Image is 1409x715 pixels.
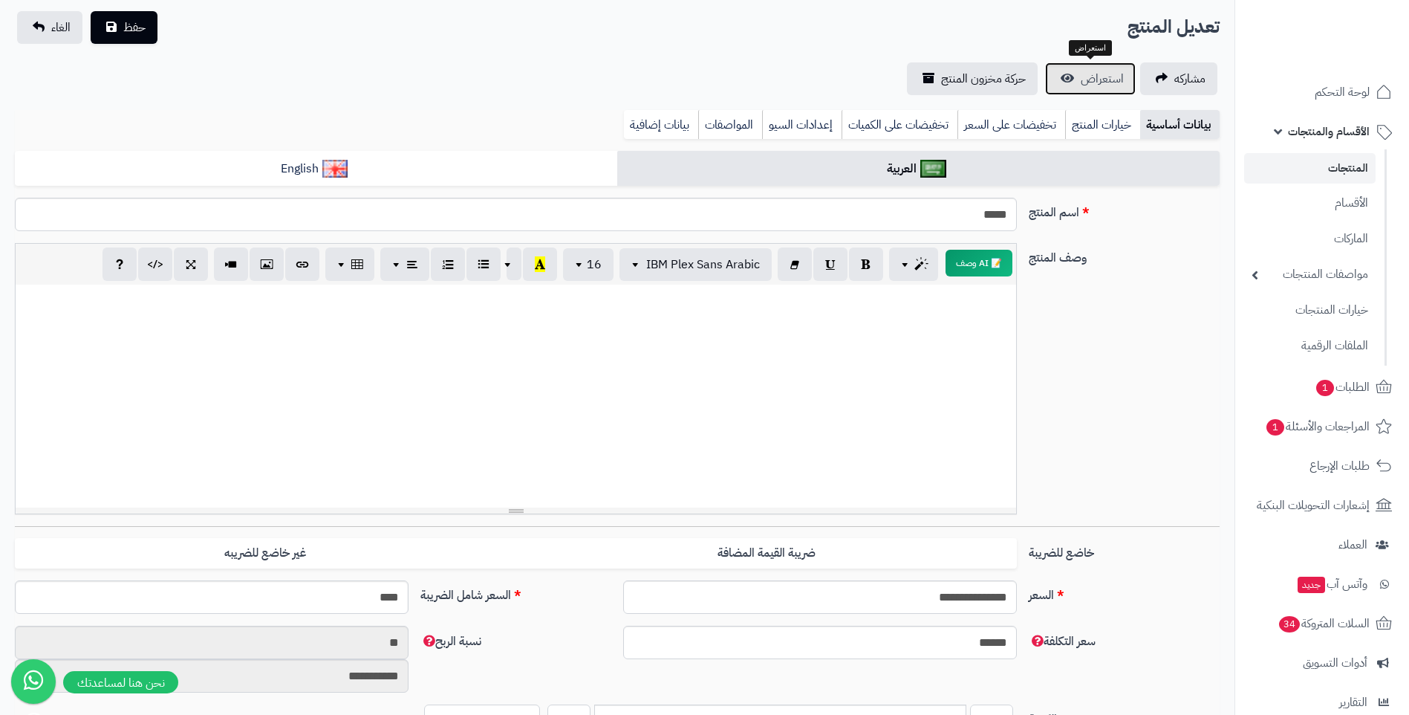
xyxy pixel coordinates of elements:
[1140,62,1217,95] a: مشاركه
[15,151,617,187] a: English
[1140,110,1220,140] a: بيانات أساسية
[123,19,146,36] span: حفظ
[1244,153,1376,184] a: المنتجات
[1338,534,1367,555] span: العملاء
[1244,409,1400,444] a: المراجعات والأسئلة1
[420,632,481,650] span: نسبة الربح
[920,160,946,178] img: العربية
[1045,62,1136,95] a: استعراض
[1029,632,1096,650] span: سعر التكلفة
[1308,11,1395,42] img: logo-2.png
[1023,580,1226,604] label: السعر
[15,538,515,569] label: غير خاضع للضريبه
[941,70,1026,88] span: حركة مخزون المنتج
[1298,577,1325,593] span: جديد
[1244,187,1376,219] a: الأقسام
[1081,70,1124,88] span: استعراض
[957,110,1065,140] a: تخفيضات على السعر
[1244,645,1400,681] a: أدوات التسويق
[762,110,842,140] a: إعدادات السيو
[1244,223,1376,255] a: الماركات
[619,248,772,281] button: IBM Plex Sans Arabic
[516,538,1017,569] label: ضريبة القيمة المضافة
[563,248,614,281] button: 16
[322,160,348,178] img: English
[1244,448,1400,484] a: طلبات الإرجاع
[1127,12,1220,42] h2: تعديل المنتج
[1303,653,1367,673] span: أدوات التسويق
[1065,110,1140,140] a: خيارات المنتج
[17,11,82,44] a: الغاء
[946,250,1012,276] button: 📝 AI وصف
[907,62,1038,95] a: حركة مخزون المنتج
[698,110,762,140] a: المواصفات
[1339,692,1367,713] span: التقارير
[1279,616,1300,632] span: 34
[414,580,617,604] label: السعر شامل الضريبة
[646,256,760,274] span: IBM Plex Sans Arabic
[1174,70,1205,88] span: مشاركه
[1315,82,1370,103] span: لوحة التحكم
[1296,574,1367,595] span: وآتس آب
[1257,495,1370,516] span: إشعارات التحويلات البنكية
[842,110,957,140] a: تخفيضات على الكميات
[1315,377,1370,398] span: الطلبات
[1288,121,1370,142] span: الأقسام والمنتجات
[1244,606,1400,641] a: السلات المتروكة34
[1244,566,1400,602] a: وآتس آبجديد
[617,151,1220,187] a: العربية
[51,19,71,36] span: الغاء
[1244,369,1400,405] a: الطلبات1
[1023,538,1226,562] label: خاضع للضريبة
[1244,330,1376,362] a: الملفات الرقمية
[1266,419,1284,436] span: 1
[1316,380,1334,396] span: 1
[1244,527,1400,563] a: العملاء
[1309,456,1370,476] span: طلبات الإرجاع
[1265,416,1370,437] span: المراجعات والأسئلة
[1244,294,1376,326] a: خيارات المنتجات
[1278,613,1370,634] span: السلات المتروكة
[1023,243,1226,267] label: وصف المنتج
[1244,259,1376,291] a: مواصفات المنتجات
[587,256,602,274] span: 16
[1244,74,1400,110] a: لوحة التحكم
[91,11,157,44] button: حفظ
[624,110,698,140] a: بيانات إضافية
[1244,488,1400,523] a: إشعارات التحويلات البنكية
[1069,40,1112,56] div: استعراض
[1023,198,1226,221] label: اسم المنتج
